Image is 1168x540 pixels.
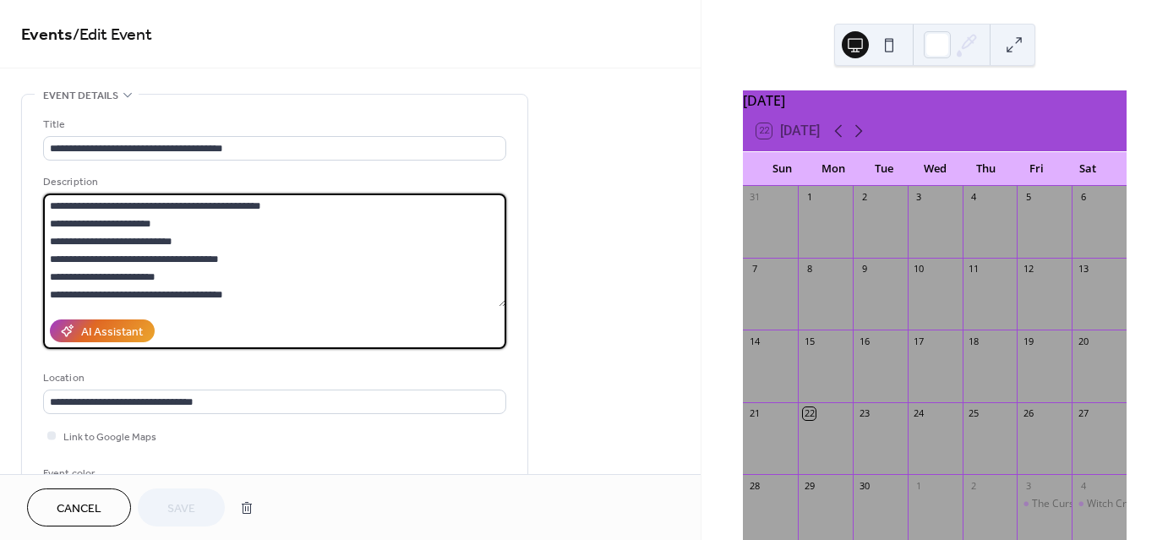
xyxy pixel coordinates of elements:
[1022,407,1034,420] div: 26
[81,324,143,341] div: AI Assistant
[968,191,980,204] div: 4
[1011,152,1062,186] div: Fri
[1077,407,1089,420] div: 27
[43,369,503,387] div: Location
[1022,335,1034,347] div: 19
[1017,497,1072,511] div: The Cursed Cauldron Opens!
[748,191,761,204] div: 31
[748,263,761,275] div: 7
[50,319,155,342] button: AI Assistant
[858,407,871,420] div: 23
[1077,191,1089,204] div: 6
[858,263,871,275] div: 9
[43,87,118,105] span: Event details
[43,116,503,134] div: Title
[913,263,925,275] div: 10
[803,263,816,275] div: 8
[1062,152,1113,186] div: Sat
[858,335,871,347] div: 16
[968,407,980,420] div: 25
[1032,497,1167,511] div: The Cursed Cauldron Opens!
[859,152,909,186] div: Tue
[968,479,980,492] div: 2
[807,152,858,186] div: Mon
[57,500,101,518] span: Cancel
[27,488,131,526] button: Cancel
[1022,263,1034,275] div: 12
[803,407,816,420] div: 22
[1077,335,1089,347] div: 20
[1077,479,1089,492] div: 4
[21,19,73,52] a: Events
[1022,479,1034,492] div: 3
[913,479,925,492] div: 1
[748,479,761,492] div: 28
[858,479,871,492] div: 30
[968,263,980,275] div: 11
[913,191,925,204] div: 3
[73,19,152,52] span: / Edit Event
[913,335,925,347] div: 17
[909,152,960,186] div: Wed
[803,191,816,204] div: 1
[968,335,980,347] div: 18
[43,173,503,191] div: Description
[743,90,1127,111] div: [DATE]
[748,407,761,420] div: 21
[803,479,816,492] div: 29
[756,152,807,186] div: Sun
[1022,191,1034,204] div: 5
[960,152,1011,186] div: Thu
[63,428,156,446] span: Link to Google Maps
[748,335,761,347] div: 14
[803,335,816,347] div: 15
[1077,263,1089,275] div: 13
[43,465,170,483] div: Event color
[1072,497,1127,511] div: Witch Craft Classes
[858,191,871,204] div: 2
[913,407,925,420] div: 24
